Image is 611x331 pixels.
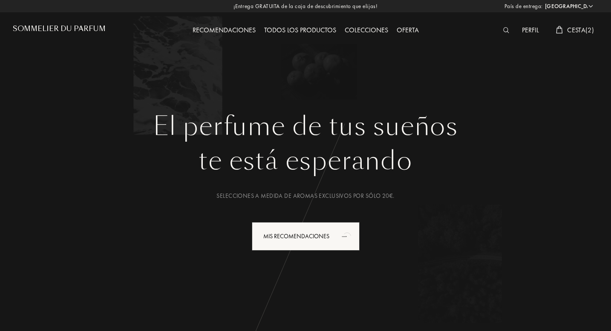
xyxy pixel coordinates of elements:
a: Todos los productos [260,26,340,34]
div: Perfil [518,25,543,36]
div: Selecciones a medida de aromas exclusivos por sólo 20€. [19,191,592,200]
a: Sommelier du Parfum [13,25,106,36]
span: Cesta ( 2 ) [567,26,594,34]
div: Mis recomendaciones [252,222,360,251]
div: animation [339,228,356,245]
div: Colecciones [340,25,392,36]
a: Recomendaciones [188,26,260,34]
h1: Sommelier du Parfum [13,25,106,33]
img: cart_white.svg [556,26,563,34]
a: Colecciones [340,26,392,34]
h1: El perfume de tus sueños [19,111,592,142]
div: Oferta [392,25,423,36]
a: Perfil [518,26,543,34]
div: Recomendaciones [188,25,260,36]
div: Todos los productos [260,25,340,36]
img: search_icn_white.svg [503,27,510,33]
a: Oferta [392,26,423,34]
span: País de entrega: [504,2,543,11]
a: Mis recomendacionesanimation [245,222,366,251]
div: te está esperando [19,142,592,180]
